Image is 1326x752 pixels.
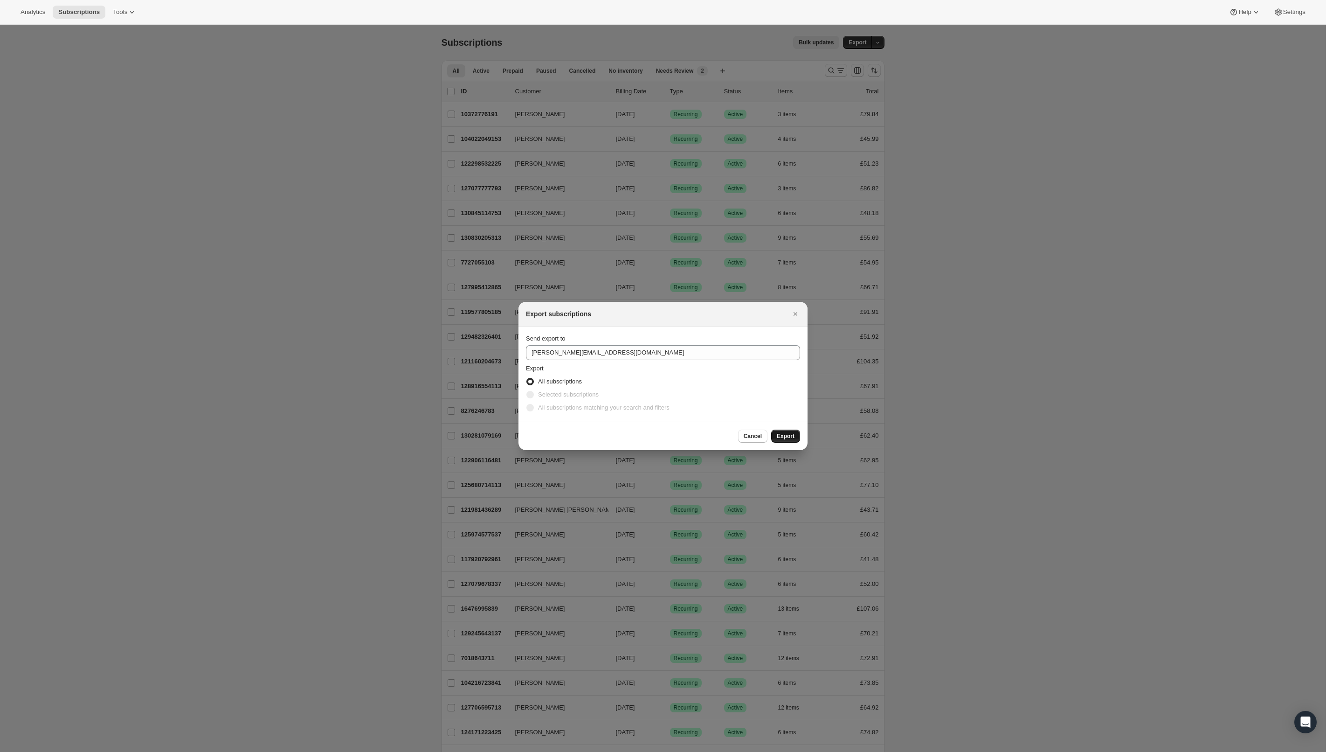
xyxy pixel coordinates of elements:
[538,391,599,398] span: Selected subscriptions
[526,309,591,319] h2: Export subscriptions
[21,8,45,16] span: Analytics
[15,6,51,19] button: Analytics
[538,378,582,385] span: All subscriptions
[58,8,100,16] span: Subscriptions
[538,404,670,411] span: All subscriptions matching your search and filters
[526,365,544,372] span: Export
[738,430,767,443] button: Cancel
[1283,8,1305,16] span: Settings
[1223,6,1266,19] button: Help
[771,430,800,443] button: Export
[744,432,762,440] span: Cancel
[1238,8,1251,16] span: Help
[1294,711,1317,733] div: Open Intercom Messenger
[1268,6,1311,19] button: Settings
[777,432,794,440] span: Export
[526,335,566,342] span: Send export to
[113,8,127,16] span: Tools
[789,307,802,320] button: Close
[107,6,142,19] button: Tools
[53,6,105,19] button: Subscriptions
